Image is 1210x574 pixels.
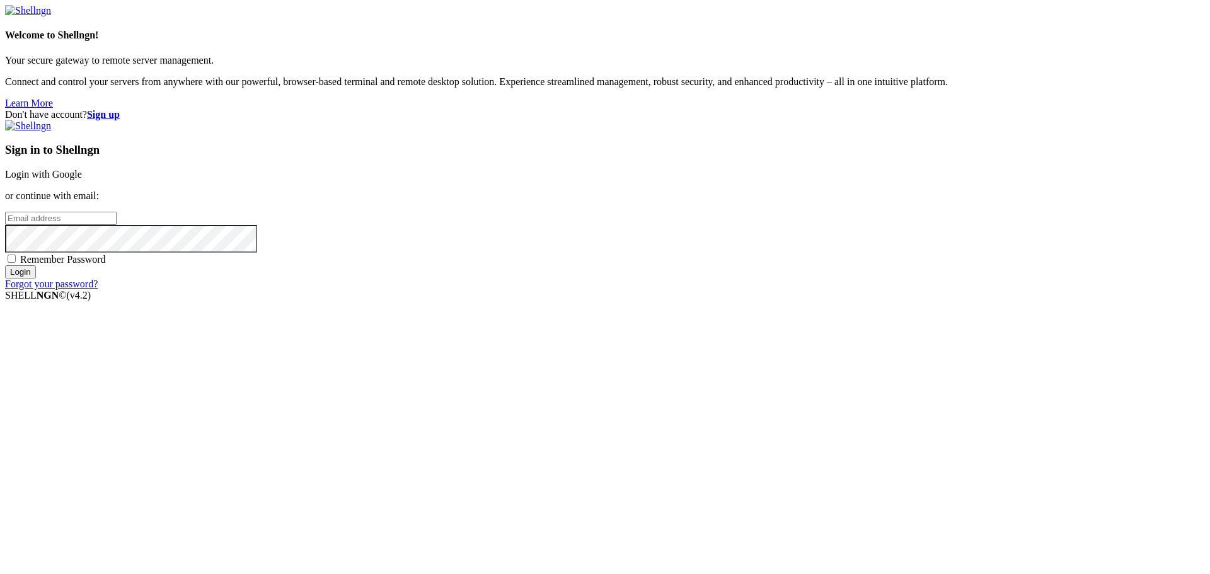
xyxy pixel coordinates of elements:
h4: Welcome to Shellngn! [5,30,1205,41]
input: Remember Password [8,255,16,263]
a: Login with Google [5,169,82,180]
div: Don't have account? [5,109,1205,120]
span: Remember Password [20,254,106,265]
img: Shellngn [5,120,51,132]
h3: Sign in to Shellngn [5,143,1205,157]
input: Login [5,265,36,278]
a: Learn More [5,98,53,108]
b: NGN [37,290,59,301]
a: Forgot your password? [5,278,98,289]
p: Your secure gateway to remote server management. [5,55,1205,66]
p: Connect and control your servers from anywhere with our powerful, browser-based terminal and remo... [5,76,1205,88]
p: or continue with email: [5,190,1205,202]
span: SHELL © [5,290,91,301]
img: Shellngn [5,5,51,16]
span: 4.2.0 [67,290,91,301]
a: Sign up [87,109,120,120]
input: Email address [5,212,117,225]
